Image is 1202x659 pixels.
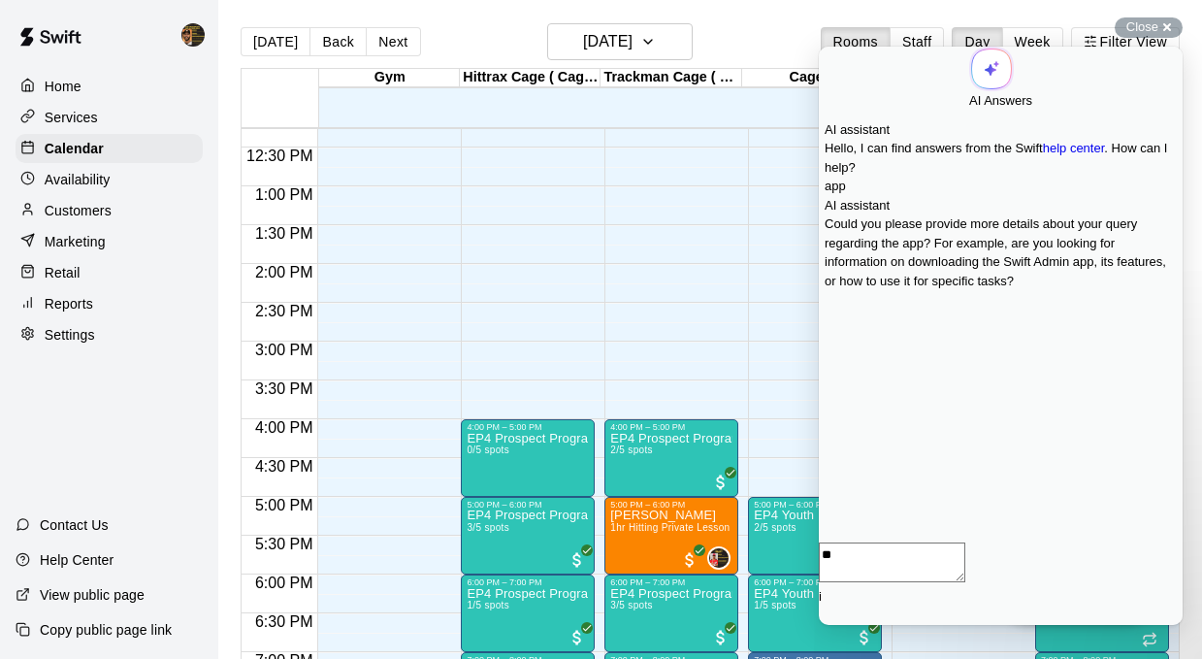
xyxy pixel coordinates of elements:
[250,536,318,552] span: 5:30 PM
[1126,19,1158,34] span: Close
[461,419,595,497] div: 4:00 PM – 5:00 PM: EP4 Prospect Program Hitting ( 16u+ Slot )
[16,165,203,194] a: Availability
[610,500,732,510] div: 5:00 PM – 6:00 PM
[250,303,318,319] span: 2:30 PM
[680,550,699,570] span: All customers have paid
[45,294,93,313] p: Reports
[1071,27,1180,56] button: Filter View
[309,27,367,56] button: Back
[40,585,145,605] p: View public page
[583,28,633,55] h6: [DATE]
[250,419,318,436] span: 4:00 PM
[748,575,882,652] div: 6:00 PM – 7:00 PM: EP4 Youth Prospect Program Hitting ( ages 8-10 )
[467,600,509,610] span: 1/5 spots filled
[366,27,420,56] button: Next
[855,628,874,647] span: All customers have paid
[45,263,81,282] p: Retail
[547,23,693,60] button: [DATE]
[821,27,891,56] button: Rooms
[1142,632,1157,647] span: Recurring event
[604,419,738,497] div: 4:00 PM – 5:00 PM: EP4 Prospect Program Hitting ( ages 13-15 )
[40,550,114,570] p: Help Center
[754,500,876,510] div: 5:00 PM – 6:00 PM
[1002,27,1063,56] button: Week
[604,497,738,575] div: 5:00 PM – 6:00 PM: 1hr Hitting Private Lesson
[45,77,81,96] p: Home
[568,628,587,647] span: All customers have paid
[754,522,796,533] span: 2/5 spots filled
[242,148,317,164] span: 12:30 PM
[40,620,172,640] p: Copy public page link
[250,458,318,475] span: 4:30 PM
[178,16,218,54] div: Francisco Gracesqui
[250,342,318,358] span: 3:00 PM
[715,546,731,570] span: Julian Hunt
[250,613,318,630] span: 6:30 PM
[711,628,731,647] span: All customers have paid
[890,27,945,56] button: Staff
[709,548,729,568] img: Julian Hunt
[250,575,318,591] span: 6:00 PM
[16,258,203,287] a: Retail
[45,325,95,345] p: Settings
[45,108,98,127] p: Services
[742,69,883,87] div: Cage 3
[952,27,1002,56] button: Day
[1115,17,1183,38] button: Close
[467,522,509,533] span: 3/5 spots filled
[45,139,104,158] p: Calendar
[250,186,318,203] span: 1:00 PM
[604,575,738,652] div: 6:00 PM – 7:00 PM: EP4 Prospect Program Hitting ( ages 13-15 )
[610,600,653,610] span: 3/5 spots filled
[461,497,595,575] div: 5:00 PM – 6:00 PM: EP4 Prospect Program Hitting ( 16u+ Slot )
[467,577,589,587] div: 6:00 PM – 7:00 PM
[610,445,653,455] span: 2/5 spots filled
[241,27,310,56] button: [DATE]
[250,264,318,280] span: 2:00 PM
[45,232,106,251] p: Marketing
[250,225,318,242] span: 1:30 PM
[754,577,876,587] div: 6:00 PM – 7:00 PM
[16,320,203,349] a: Settings
[319,69,460,87] div: Gym
[568,550,587,570] span: All customers have paid
[601,69,741,87] div: Trackman Cage ( Cage 2 )
[16,134,203,163] a: Calendar
[610,577,732,587] div: 6:00 PM – 7:00 PM
[16,289,203,318] a: Reports
[461,575,595,652] div: 6:00 PM – 7:00 PM: EP4 Prospect Program Hitting ( 16u+ Slot )
[16,72,203,101] a: Home
[181,23,205,47] img: Francisco Gracesqui
[610,522,730,533] span: 1hr Hitting Private Lesson
[45,201,112,220] p: Customers
[819,47,1183,625] iframe: Help Scout Beacon - Live Chat, Contact Form, and Knowledge Base
[40,515,109,535] p: Contact Us
[711,473,731,492] span: All customers have paid
[748,497,882,575] div: 5:00 PM – 6:00 PM: EP4 Youth Prospect Program ages 11-12
[16,196,203,225] a: Customers
[467,445,509,455] span: 0/5 spots filled
[707,546,731,570] div: Julian Hunt
[45,170,111,189] p: Availability
[16,227,203,256] a: Marketing
[467,500,589,510] div: 5:00 PM – 6:00 PM
[467,422,589,432] div: 4:00 PM – 5:00 PM
[16,103,203,132] a: Services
